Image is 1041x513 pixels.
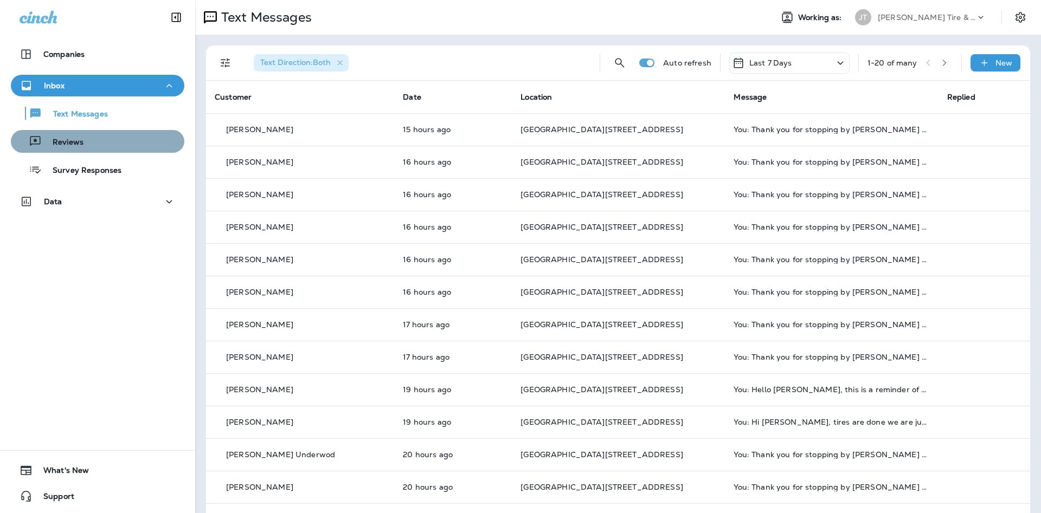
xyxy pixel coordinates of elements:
[11,75,184,96] button: Inbox
[734,190,929,199] div: You: Thank you for stopping by Jensen Tire & Auto - South 144th Street. Please take 30 seconds to...
[734,125,929,134] div: You: Thank you for stopping by Jensen Tire & Auto - South 144th Street. Please take 30 seconds to...
[855,9,871,25] div: JT
[403,190,503,199] p: Aug 28, 2025 04:02 PM
[11,191,184,212] button: Data
[11,459,184,481] button: What's New
[42,138,83,148] p: Reviews
[609,52,631,74] button: Search Messages
[734,483,929,491] div: You: Thank you for stopping by Jensen Tire & Auto - South 144th Street. Please take 30 seconds to...
[217,9,312,25] p: Text Messages
[161,7,191,28] button: Collapse Sidebar
[734,158,929,166] div: You: Thank you for stopping by Jensen Tire & Auto - South 144th Street. Please take 30 seconds to...
[226,288,293,296] p: [PERSON_NAME]
[520,482,683,492] span: [GEOGRAPHIC_DATA][STREET_ADDRESS]
[42,109,108,120] p: Text Messages
[226,385,293,394] p: [PERSON_NAME]
[734,223,929,231] div: You: Thank you for stopping by Jensen Tire & Auto - South 144th Street. Please take 30 seconds to...
[947,92,975,102] span: Replied
[520,417,683,427] span: [GEOGRAPHIC_DATA][STREET_ADDRESS]
[878,13,975,22] p: [PERSON_NAME] Tire & Auto
[226,223,293,231] p: [PERSON_NAME]
[11,158,184,181] button: Survey Responses
[520,287,683,297] span: [GEOGRAPHIC_DATA][STREET_ADDRESS]
[215,92,252,102] span: Customer
[1011,8,1030,27] button: Settings
[734,353,929,361] div: You: Thank you for stopping by Jensen Tire & Auto - South 144th Street. Please take 30 seconds to...
[403,353,503,361] p: Aug 28, 2025 02:59 PM
[226,320,293,329] p: [PERSON_NAME]
[403,158,503,166] p: Aug 28, 2025 04:02 PM
[403,223,503,231] p: Aug 28, 2025 04:00 PM
[520,190,683,199] span: [GEOGRAPHIC_DATA][STREET_ADDRESS]
[403,418,503,426] p: Aug 28, 2025 12:16 PM
[11,130,184,153] button: Reviews
[520,157,683,167] span: [GEOGRAPHIC_DATA][STREET_ADDRESS]
[403,92,421,102] span: Date
[226,255,293,264] p: [PERSON_NAME]
[226,483,293,491] p: [PERSON_NAME]
[403,450,503,459] p: Aug 28, 2025 11:59 AM
[734,288,929,296] div: You: Thank you for stopping by Jensen Tire & Auto - South 144th Street. Please take 30 seconds to...
[520,125,683,134] span: [GEOGRAPHIC_DATA][STREET_ADDRESS]
[520,222,683,232] span: [GEOGRAPHIC_DATA][STREET_ADDRESS]
[403,288,503,296] p: Aug 28, 2025 03:59 PM
[11,43,184,65] button: Companies
[868,59,917,67] div: 1 - 20 of many
[520,450,683,459] span: [GEOGRAPHIC_DATA][STREET_ADDRESS]
[33,466,89,479] span: What's New
[520,320,683,329] span: [GEOGRAPHIC_DATA][STREET_ADDRESS]
[11,485,184,507] button: Support
[42,166,121,176] p: Survey Responses
[995,59,1012,67] p: New
[520,352,683,362] span: [GEOGRAPHIC_DATA][STREET_ADDRESS]
[43,50,85,59] p: Companies
[403,385,503,394] p: Aug 28, 2025 12:54 PM
[520,92,552,102] span: Location
[226,418,293,426] p: [PERSON_NAME]
[798,13,844,22] span: Working as:
[226,353,293,361] p: [PERSON_NAME]
[260,57,331,67] span: Text Direction : Both
[520,385,683,394] span: [GEOGRAPHIC_DATA][STREET_ADDRESS]
[44,81,65,90] p: Inbox
[734,320,929,329] div: You: Thank you for stopping by Jensen Tire & Auto - South 144th Street. Please take 30 seconds to...
[749,59,792,67] p: Last 7 Days
[226,450,335,459] p: [PERSON_NAME] Underwod
[403,320,503,329] p: Aug 28, 2025 03:00 PM
[403,125,503,134] p: Aug 28, 2025 04:58 PM
[44,197,62,206] p: Data
[215,52,236,74] button: Filters
[403,483,503,491] p: Aug 28, 2025 11:59 AM
[734,450,929,459] div: You: Thank you for stopping by Jensen Tire & Auto - South 144th Street. Please take 30 seconds to...
[734,92,767,102] span: Message
[734,255,929,264] div: You: Thank you for stopping by Jensen Tire & Auto - South 144th Street. Please take 30 seconds to...
[11,102,184,125] button: Text Messages
[734,385,929,394] div: You: Hello Terry, this is a reminder of your scheduled appointment set for 08/29/2025 1:00 PM at ...
[254,54,349,72] div: Text Direction:Both
[33,492,74,505] span: Support
[226,190,293,199] p: [PERSON_NAME]
[734,418,929,426] div: You: Hi Kaitlyn, tires are done we are just waiting on the alignment rack to do the alignment and...
[663,59,711,67] p: Auto refresh
[226,125,293,134] p: [PERSON_NAME]
[520,255,683,264] span: [GEOGRAPHIC_DATA][STREET_ADDRESS]
[226,158,293,166] p: [PERSON_NAME]
[403,255,503,264] p: Aug 28, 2025 03:59 PM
